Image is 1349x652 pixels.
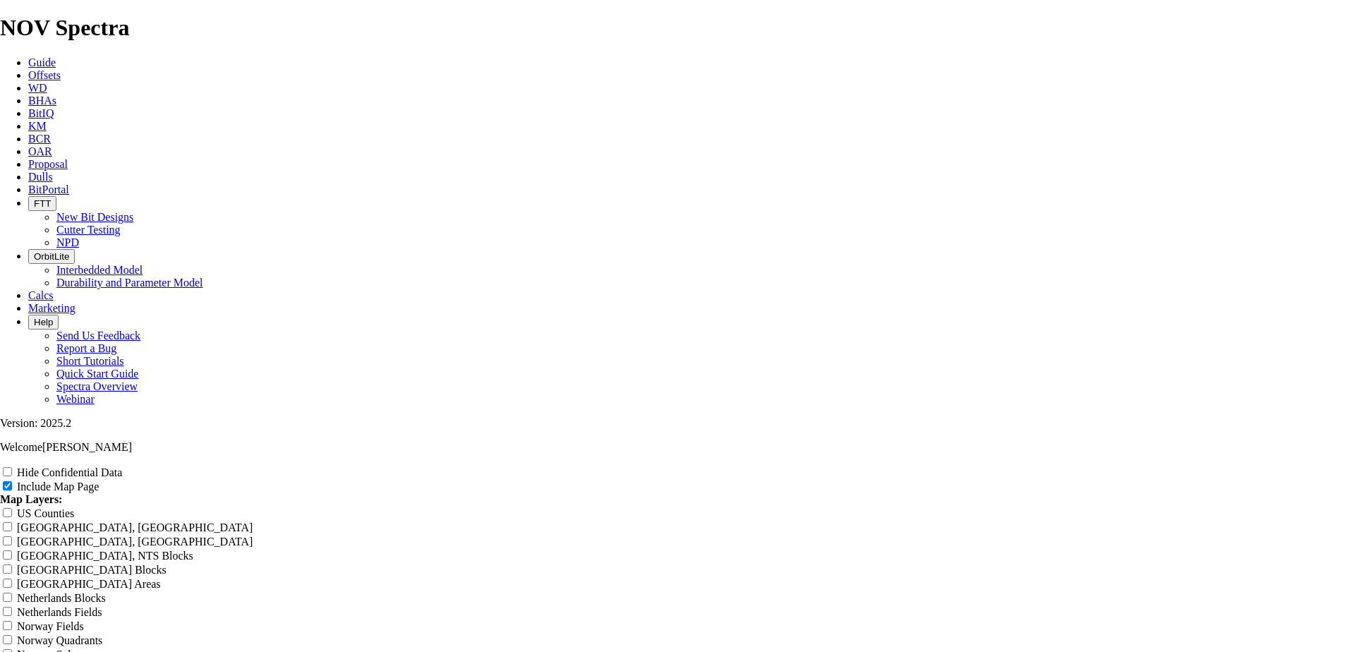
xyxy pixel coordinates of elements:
[17,466,122,478] label: Hide Confidential Data
[56,277,203,289] a: Durability and Parameter Model
[56,330,140,342] a: Send Us Feedback
[28,145,52,157] a: OAR
[28,249,75,264] button: OrbitLite
[28,120,47,132] a: KM
[56,380,138,392] a: Spectra Overview
[28,158,68,170] a: Proposal
[28,183,69,195] a: BitPortal
[56,236,79,248] a: NPD
[28,82,47,94] a: WD
[42,441,132,453] span: [PERSON_NAME]
[17,606,102,618] label: Netherlands Fields
[28,289,54,301] a: Calcs
[17,578,161,590] label: [GEOGRAPHIC_DATA] Areas
[17,481,99,493] label: Include Map Page
[56,368,138,380] a: Quick Start Guide
[28,95,56,107] a: BHAs
[28,107,54,119] a: BitIQ
[17,536,253,548] label: [GEOGRAPHIC_DATA], [GEOGRAPHIC_DATA]
[28,315,59,330] button: Help
[34,251,69,262] span: OrbitLite
[34,317,53,327] span: Help
[17,620,84,632] label: Norway Fields
[17,507,74,519] label: US Counties
[28,56,56,68] a: Guide
[56,264,143,276] a: Interbedded Model
[34,198,51,209] span: FTT
[56,393,95,405] a: Webinar
[56,355,124,367] a: Short Tutorials
[28,133,51,145] a: BCR
[17,521,253,533] label: [GEOGRAPHIC_DATA], [GEOGRAPHIC_DATA]
[28,196,56,211] button: FTT
[17,592,106,604] label: Netherlands Blocks
[17,564,167,576] label: [GEOGRAPHIC_DATA] Blocks
[56,211,133,223] a: New Bit Designs
[28,171,53,183] a: Dulls
[28,302,75,314] a: Marketing
[56,342,116,354] a: Report a Bug
[28,69,61,81] a: Offsets
[17,634,102,646] label: Norway Quadrants
[17,550,193,562] label: [GEOGRAPHIC_DATA], NTS Blocks
[56,224,121,236] a: Cutter Testing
